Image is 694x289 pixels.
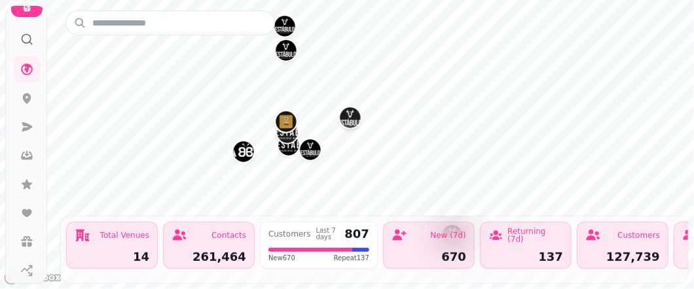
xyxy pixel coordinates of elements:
[316,228,340,241] div: Last 7 days
[276,40,297,65] div: Map marker
[340,107,361,132] div: Map marker
[233,141,254,162] button: Habbibi Manchester
[75,251,149,263] div: 14
[276,40,297,61] button: Estabulo - Darlington (closed)
[488,251,563,263] div: 137
[507,228,563,243] div: Returning (7d)
[344,228,369,240] div: 807
[278,135,299,160] div: Map marker
[334,253,369,263] span: Repeat 137
[340,107,361,128] button: Estabulo - Flemingate (closed)
[617,231,660,239] div: Customers
[268,253,295,263] span: New 670
[300,139,321,160] button: Estabulo - Doncaster
[392,251,466,263] div: 670
[100,231,149,239] div: Total Venues
[585,251,660,263] div: 127,739
[4,270,62,285] a: Mapbox logo
[233,141,254,166] div: Map marker
[172,251,246,263] div: 261,464
[268,230,311,238] div: Customers
[275,111,296,136] div: Map marker
[211,231,246,239] div: Contacts
[275,111,296,132] button: Habbibi Leeds
[300,139,321,164] div: Map marker
[430,231,466,239] div: New (7d)
[276,111,297,132] button: Sakku Pinoy (closed)
[276,111,297,136] div: Map marker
